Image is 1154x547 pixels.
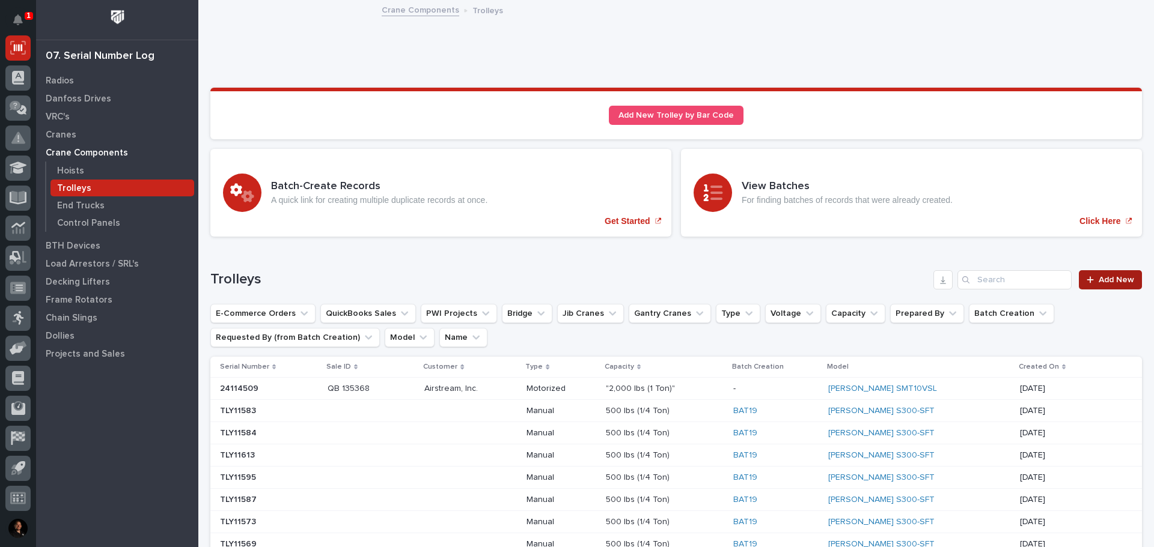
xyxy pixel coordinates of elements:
[1020,517,1098,527] p: [DATE]
[423,360,457,373] p: Customer
[106,6,129,28] img: Workspace Logo
[1019,360,1059,373] p: Created On
[742,195,953,205] p: For finding batches of records that were already created.
[36,107,198,125] a: VRC's
[36,71,198,89] a: Radios
[527,406,596,416] p: Manual
[828,428,935,438] a: [PERSON_NAME] S300-SFT
[472,3,503,16] p: Trolleys
[1079,270,1142,289] a: Add New
[606,426,672,438] p: 500 lbs (1/4 Ton)
[527,495,596,505] p: Manual
[36,327,198,345] a: Dollies
[326,360,351,373] p: Sale ID
[46,50,154,63] div: 07. Serial Number Log
[46,295,112,306] p: Frame Rotators
[220,381,261,394] p: 24114509
[210,304,316,323] button: E-Commerce Orders
[765,304,821,323] button: Voltage
[36,125,198,144] a: Cranes
[421,304,497,323] button: PWI Projects
[527,450,596,461] p: Manual
[46,76,74,86] p: Radios
[606,448,672,461] p: 500 lbs (1/4 Ton)
[1020,495,1098,505] p: [DATE]
[46,331,75,342] p: Dollies
[733,495,757,505] a: BAT19
[733,450,757,461] a: BAT19
[46,162,198,179] a: Hoists
[36,291,198,309] a: Frame Rotators
[527,384,596,394] p: Motorized
[36,345,198,363] a: Projects and Sales
[220,360,269,373] p: Serial Number
[606,470,672,483] p: 500 lbs (1/4 Ton)
[36,255,198,273] a: Load Arrestors / SRL's
[210,511,1142,533] tr: TLY11573TLY11573 Manual500 lbs (1/4 Ton)500 lbs (1/4 Ton) BAT19 [PERSON_NAME] S300-SFT [DATE]
[220,426,259,438] p: TLY11584
[46,214,198,231] a: Control Panels
[439,328,487,347] button: Name
[36,144,198,162] a: Crane Components
[969,304,1054,323] button: Batch Creation
[210,400,1142,422] tr: TLY11583TLY11583 Manual500 lbs (1/4 Ton)500 lbs (1/4 Ton) BAT19 [PERSON_NAME] S300-SFT [DATE]
[210,489,1142,511] tr: TLY11587TLY11587 Manual500 lbs (1/4 Ton)500 lbs (1/4 Ton) BAT19 [PERSON_NAME] S300-SFT [DATE]
[220,403,258,416] p: TLY11583
[46,349,125,360] p: Projects and Sales
[46,241,100,252] p: BTH Devices
[36,237,198,255] a: BTH Devices
[1099,276,1134,284] span: Add New
[385,328,435,347] button: Model
[733,428,757,438] a: BAT19
[527,517,596,527] p: Manual
[220,515,258,527] p: TLY11573
[1020,406,1098,416] p: [DATE]
[220,492,259,505] p: TLY11587
[733,517,757,527] a: BAT19
[733,473,757,483] a: BAT19
[210,422,1142,444] tr: TLY11584TLY11584 Manual500 lbs (1/4 Ton)500 lbs (1/4 Ton) BAT19 [PERSON_NAME] S300-SFT [DATE]
[57,166,84,177] p: Hoists
[527,428,596,438] p: Manual
[629,304,711,323] button: Gantry Cranes
[1020,384,1098,394] p: [DATE]
[220,448,257,461] p: TLY11613
[46,112,70,122] p: VRC's
[36,273,198,291] a: Decking Lifters
[1020,450,1098,461] p: [DATE]
[320,304,416,323] button: QuickBooks Sales
[742,180,953,193] h3: View Batches
[210,328,380,347] button: Requested By (from Batch Creation)
[26,11,31,20] p: 1
[828,517,935,527] a: [PERSON_NAME] S300-SFT
[46,259,139,270] p: Load Arrestors / SRL's
[732,360,784,373] p: Batch Creation
[606,403,672,416] p: 500 lbs (1/4 Ton)
[36,309,198,327] a: Chain Slings
[606,492,672,505] p: 500 lbs (1/4 Ton)
[733,384,819,394] p: -
[15,14,31,34] div: Notifications1
[828,450,935,461] a: [PERSON_NAME] S300-SFT
[716,304,760,323] button: Type
[828,384,937,394] a: [PERSON_NAME] SMT10VSL
[502,304,552,323] button: Bridge
[271,195,487,205] p: A quick link for creating multiple duplicate records at once.
[46,197,198,214] a: End Trucks
[210,378,1142,400] tr: 2411450924114509 QB 135368QB 135368 Airstream, Inc.Airstream, Inc. Motorized"2,000 lbs (1 Ton)""2...
[57,201,105,211] p: End Trucks
[890,304,964,323] button: Prepared By
[1020,473,1098,483] p: [DATE]
[527,473,596,483] p: Manual
[606,381,677,394] p: "2,000 lbs (1 Ton)"
[681,149,1142,237] a: Click Here
[424,381,480,394] p: Airstream, Inc.
[57,218,120,229] p: Control Panels
[1079,216,1120,226] p: Click Here
[605,216,650,226] p: Get Started
[957,270,1072,289] input: Search
[828,406,935,416] a: [PERSON_NAME] S300-SFT
[1020,428,1098,438] p: [DATE]
[210,467,1142,489] tr: TLY11595TLY11595 Manual500 lbs (1/4 Ton)500 lbs (1/4 Ton) BAT19 [PERSON_NAME] S300-SFT [DATE]
[828,473,935,483] a: [PERSON_NAME] S300-SFT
